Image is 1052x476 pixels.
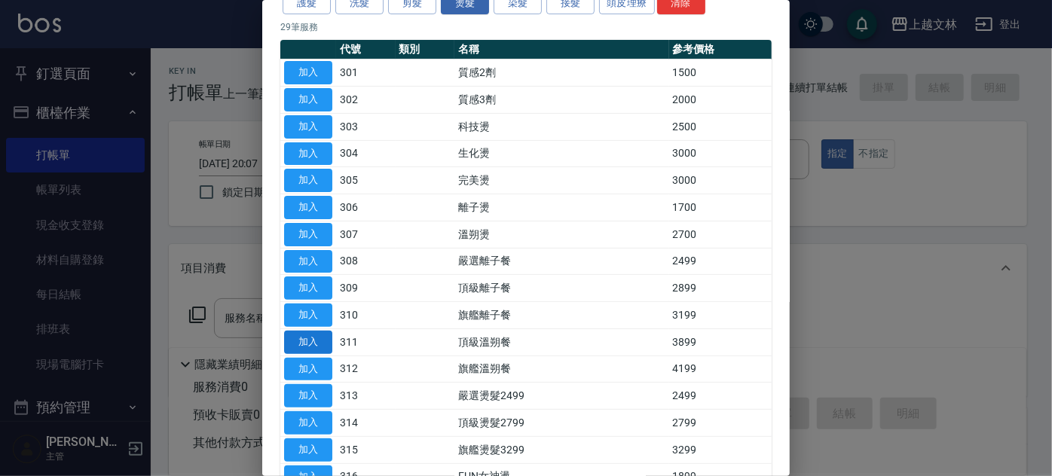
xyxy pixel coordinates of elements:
button: 加入 [284,438,332,462]
td: 溫朔燙 [454,221,669,248]
td: 305 [336,167,396,194]
td: 2499 [669,383,772,410]
td: 301 [336,59,396,87]
th: 代號 [336,40,396,59]
td: 4199 [669,355,772,383]
td: 3899 [669,328,772,355]
td: 旗艦燙髮3299 [454,436,669,463]
td: 嚴選離子餐 [454,248,669,275]
td: 2799 [669,410,772,437]
button: 加入 [284,304,332,327]
td: 314 [336,410,396,437]
td: 302 [336,87,396,114]
button: 加入 [284,196,332,219]
td: 306 [336,194,396,221]
td: 303 [336,113,396,140]
p: 29 筆服務 [280,20,772,34]
td: 3000 [669,167,772,194]
td: 完美燙 [454,167,669,194]
td: 嚴選燙髮2499 [454,383,669,410]
button: 加入 [284,88,332,111]
button: 加入 [284,142,332,166]
td: 309 [336,275,396,302]
td: 科技燙 [454,113,669,140]
td: 313 [336,383,396,410]
td: 2899 [669,275,772,302]
td: 3299 [669,436,772,463]
td: 308 [336,248,396,275]
td: 2499 [669,248,772,275]
button: 加入 [284,223,332,246]
td: 質感2劑 [454,59,669,87]
td: 311 [336,328,396,355]
td: 2500 [669,113,772,140]
th: 類別 [396,40,455,59]
td: 離子燙 [454,194,669,221]
button: 加入 [284,61,332,84]
button: 加入 [284,358,332,381]
button: 加入 [284,169,332,192]
button: 加入 [284,331,332,354]
td: 3199 [669,302,772,329]
th: 名稱 [454,40,669,59]
td: 3000 [669,140,772,167]
td: 生化燙 [454,140,669,167]
td: 304 [336,140,396,167]
td: 頂級燙髮2799 [454,410,669,437]
td: 頂級離子餐 [454,275,669,302]
button: 加入 [284,115,332,139]
td: 旗艦溫朔餐 [454,355,669,383]
td: 2000 [669,87,772,114]
td: 315 [336,436,396,463]
td: 312 [336,355,396,383]
td: 頂級溫朔餐 [454,328,669,355]
button: 加入 [284,384,332,407]
td: 質感3劑 [454,87,669,114]
th: 參考價格 [669,40,772,59]
td: 旗艦離子餐 [454,302,669,329]
td: 307 [336,221,396,248]
button: 加入 [284,250,332,273]
td: 310 [336,302,396,329]
td: 2700 [669,221,772,248]
td: 1500 [669,59,772,87]
button: 加入 [284,411,332,435]
td: 1700 [669,194,772,221]
button: 加入 [284,276,332,300]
